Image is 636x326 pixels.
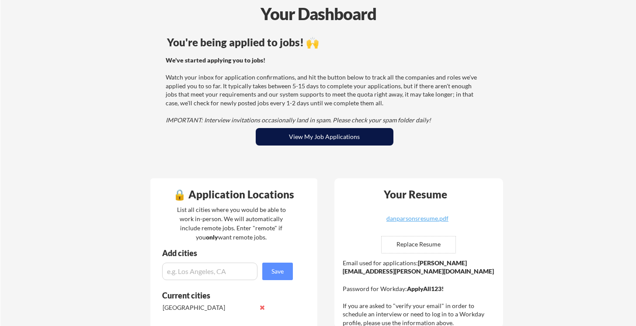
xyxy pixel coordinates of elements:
div: Your Dashboard [1,1,636,26]
div: Add cities [162,249,295,257]
button: View My Job Applications [256,128,393,146]
strong: We've started applying you to jobs! [166,56,265,64]
div: 🔒 Application Locations [153,189,315,200]
button: Save [262,263,293,280]
input: e.g. Los Angeles, CA [162,263,257,280]
em: IMPORTANT: Interview invitations occasionally land in spam. Please check your spam folder daily! [166,116,431,124]
div: [GEOGRAPHIC_DATA] [163,303,255,312]
div: danparsonsresume.pdf [365,215,469,222]
a: danparsonsresume.pdf [365,215,469,229]
div: List all cities where you would be able to work in-person. We will automatically include remote j... [171,205,292,242]
strong: ApplyAll123! [407,285,444,292]
div: Watch your inbox for application confirmations, and hit the button below to track all the compani... [166,56,481,125]
strong: [PERSON_NAME][EMAIL_ADDRESS][PERSON_NAME][DOMAIN_NAME] [343,259,494,275]
div: Current cities [162,291,283,299]
strong: only [206,233,218,241]
div: You're being applied to jobs! 🙌 [167,37,482,48]
div: Your Resume [372,189,459,200]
